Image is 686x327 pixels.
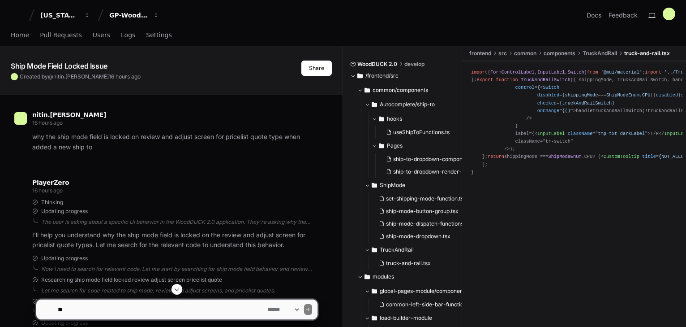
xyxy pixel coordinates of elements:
[380,246,414,253] span: TruckAndRail
[559,100,614,106] span: {truckAndRailSwitch}
[41,208,88,215] span: Updating progress
[379,140,384,151] svg: Directory
[515,85,535,90] span: control
[584,154,592,159] span: CPU
[146,32,171,38] span: Settings
[386,195,463,202] span: set-shipping-mode-function.ts
[364,243,470,257] button: TruckAndRail
[40,25,81,46] a: Pull Requests
[642,154,656,159] span: title
[496,77,518,83] span: function
[11,32,29,38] span: Home
[375,192,469,205] button: set-shipping-mode-function.ts
[32,187,62,194] span: 16 hours ago
[365,72,399,79] span: /frontend/src
[606,92,651,98] span: ShipModeEnum.CPU
[301,61,332,76] button: Share
[32,111,106,118] span: nitin.[PERSON_NAME]
[375,218,469,230] button: ship-mode-dispatch-functions.ts
[537,92,559,98] span: disabled
[604,154,639,159] span: CustomTooltip
[372,112,477,126] button: hooks
[373,273,394,280] span: modules
[537,131,565,136] span: InputLabel
[568,70,584,75] span: Switch
[490,70,535,75] span: FormControlLabel
[543,85,559,90] span: Switch
[41,199,63,206] span: Thinking
[357,61,397,68] span: WoodDUCK 2.0
[386,233,450,240] span: ship-mode-dropdown.tsx
[375,230,469,243] button: ship-mode-dropdown.tsx
[386,220,469,227] span: ship-mode-dispatch-functions.ts
[41,266,317,273] div: Now I need to search for relevant code. Let me start by searching for ship mode field behavior an...
[562,92,598,98] span: {shippingMode
[393,129,450,136] span: useShipToFunctions.ts
[583,50,617,57] span: TruckAndRail
[544,50,575,57] span: components
[109,11,148,20] div: GP-WoodDuck 2.0
[375,257,464,270] button: truck-and-rail.tsx
[382,153,479,166] button: ship-to-dropdown-component.tsx
[372,99,377,110] svg: Directory
[404,61,424,68] span: develop
[93,25,110,46] a: Users
[471,69,677,176] div: { , , } ; ; { } ; { } ; ; = { : ; : ; : ; : ; }; ( ) { = ( ) => { ( ); }; shippingMode === . ? ( ...
[373,87,428,94] span: common/components
[364,97,470,112] button: Autocomplete/ship-to
[380,101,435,108] span: Autocomplete/ship-to
[587,70,598,75] span: from
[40,32,81,38] span: Pull Requests
[537,85,540,90] span: {
[364,85,370,96] svg: Directory
[364,178,470,192] button: ShipMode
[380,182,405,189] span: ShipMode
[379,113,384,124] svg: Directory
[121,25,135,46] a: Logs
[41,218,317,226] div: The user is asking about a specific UI behavior in the WoodDUCK 2.0 application. They're asking w...
[37,7,94,23] button: [US_STATE] Pacific
[562,108,570,113] span: {()
[106,7,163,23] button: GP-WoodDuck 2.0
[535,131,651,136] span: < = >
[32,180,69,185] span: PlayerZero
[537,108,559,113] span: onChange
[357,270,463,284] button: modules
[357,83,463,97] button: common/components
[488,154,504,159] span: return
[32,230,317,251] p: I'll help you understand why the ship mode field is locked on the review and adjust screen for pr...
[372,244,377,255] svg: Directory
[20,73,141,80] span: Created by
[375,205,469,218] button: ship-mode-button-group.tsx
[53,73,109,80] span: nitin.[PERSON_NAME]
[41,276,222,283] span: Researching ship mode field locked review adjust screen pricelist quote
[549,154,582,159] span: ShipModeEnum
[93,32,110,38] span: Users
[32,132,317,153] p: why the ship mode field is locked on review and adjust screen for pricelist quote type when added...
[372,180,377,191] svg: Directory
[350,69,455,83] button: /frontend/src
[382,166,479,178] button: ship-to-dropdown-render-component.tsx
[471,70,488,75] span: import
[357,70,363,81] svg: Directory
[11,61,107,70] app-text-character-animate: Ship Mode Field Locked Issue
[537,70,565,75] span: InputLabel
[32,119,62,126] span: 16 hours ago
[537,100,557,106] span: checked
[364,271,370,282] svg: Directory
[386,208,459,215] span: ship-mode-button-group.tsx
[40,11,79,20] div: [US_STATE] Pacific
[624,50,670,57] span: truck-and-rail.tsx
[393,168,499,175] span: ship-to-dropdown-render-component.tsx
[372,139,477,153] button: Pages
[387,142,403,149] span: Pages
[595,131,647,136] span: "tmp-txt darkLabel"
[109,73,141,80] span: 16 hours ago
[514,50,536,57] span: common
[521,77,570,83] span: TruckAndRailSwitch
[645,70,661,75] span: import
[387,115,402,122] span: hooks
[146,25,171,46] a: Settings
[48,73,53,80] span: @
[469,50,491,57] span: frontend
